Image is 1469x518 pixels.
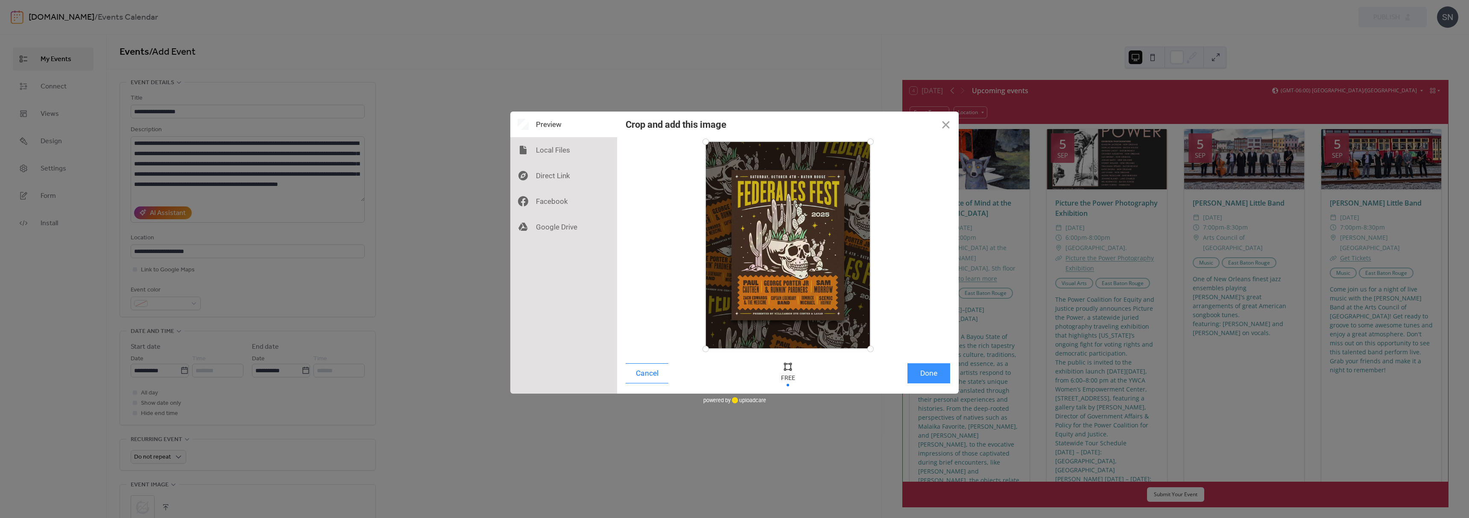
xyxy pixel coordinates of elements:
[510,112,617,137] div: Preview
[626,363,668,383] button: Cancel
[510,188,617,214] div: Facebook
[933,112,959,137] button: Close
[703,394,766,406] div: powered by
[626,119,726,130] div: Crop and add this image
[510,163,617,188] div: Direct Link
[907,363,950,383] button: Done
[731,397,766,403] a: uploadcare
[510,137,617,163] div: Local Files
[510,214,617,240] div: Google Drive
